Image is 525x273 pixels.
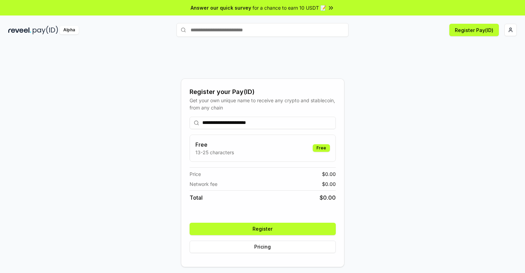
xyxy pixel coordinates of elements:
[195,140,234,149] h3: Free
[8,26,31,34] img: reveel_dark
[320,193,336,202] span: $ 0.00
[322,170,336,178] span: $ 0.00
[313,144,330,152] div: Free
[191,4,251,11] span: Answer our quick survey
[60,26,79,34] div: Alpha
[190,170,201,178] span: Price
[253,4,326,11] span: for a chance to earn 10 USDT 📝
[449,24,499,36] button: Register Pay(ID)
[190,223,336,235] button: Register
[190,180,217,188] span: Network fee
[190,97,336,111] div: Get your own unique name to receive any crypto and stablecoin, from any chain
[190,87,336,97] div: Register your Pay(ID)
[322,180,336,188] span: $ 0.00
[190,193,203,202] span: Total
[33,26,58,34] img: pay_id
[195,149,234,156] p: 13-25 characters
[190,241,336,253] button: Pricing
